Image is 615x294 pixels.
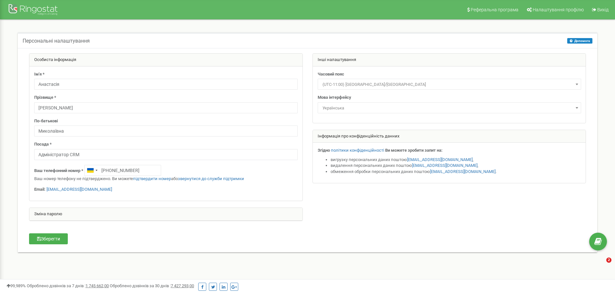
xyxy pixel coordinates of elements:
div: Telephone country code [85,165,99,176]
span: Реферальна програма [471,7,518,12]
strong: Згідно [318,148,330,153]
span: Українська [320,104,579,113]
li: видалення персональних даних поштою , [331,163,581,169]
input: Посада [34,149,298,160]
strong: Email: [34,187,46,192]
label: Посада * [34,141,52,147]
div: Зміна паролю [29,208,302,221]
div: Інформація про конфіденційність данних [313,130,586,143]
span: Вихід [597,7,609,12]
li: вигрузку персональних даних поштою , [331,157,581,163]
a: звернутися до служби підтримки [178,176,244,181]
span: 99,989% [6,283,26,288]
span: Оброблено дзвінків за 30 днів : [110,283,194,288]
label: По-батькові [34,118,58,124]
label: Часовий пояс [318,71,344,77]
li: обмеження обробки персональних даних поштою . [331,169,581,175]
a: [EMAIL_ADDRESS][DOMAIN_NAME] [412,163,477,168]
a: [EMAIL_ADDRESS][DOMAIN_NAME] [430,169,496,174]
h5: Персональні налаштування [23,38,90,44]
input: По-батькові [34,126,298,137]
span: Налаштування профілю [533,7,584,12]
a: підтвердити номер [133,176,171,181]
label: Прізвище * [34,95,56,101]
button: Зберегти [29,233,68,244]
label: Мова інтерфейсу [318,95,351,101]
a: [EMAIL_ADDRESS][DOMAIN_NAME] [407,157,473,162]
a: політики конфіденційності [331,148,384,153]
span: Українська [318,102,581,113]
span: Оброблено дзвінків за 7 днів : [27,283,109,288]
label: Ваш телефонний номер * [34,168,83,174]
u: 7 427 293,00 [171,283,194,288]
div: Особиста інформація [29,54,302,66]
div: Інші налаштування [313,54,586,66]
input: Ім'я [34,79,298,90]
button: Допомога [567,38,592,44]
iframe: Intercom live chat [593,258,609,273]
span: 2 [606,258,611,263]
u: 1 745 662,00 [86,283,109,288]
strong: Ви можете зробити запит на: [385,148,443,153]
a: [EMAIL_ADDRESS][DOMAIN_NAME] [46,187,112,192]
input: Прізвище [34,102,298,113]
span: (UTC-11:00) Pacific/Midway [318,79,581,90]
span: (UTC-11:00) Pacific/Midway [320,80,579,89]
input: +1-800-555-55-55 [84,165,161,176]
p: Ваш номер телефону не підтверджено. Ви можете або [34,176,298,182]
label: Ім'я * [34,71,45,77]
